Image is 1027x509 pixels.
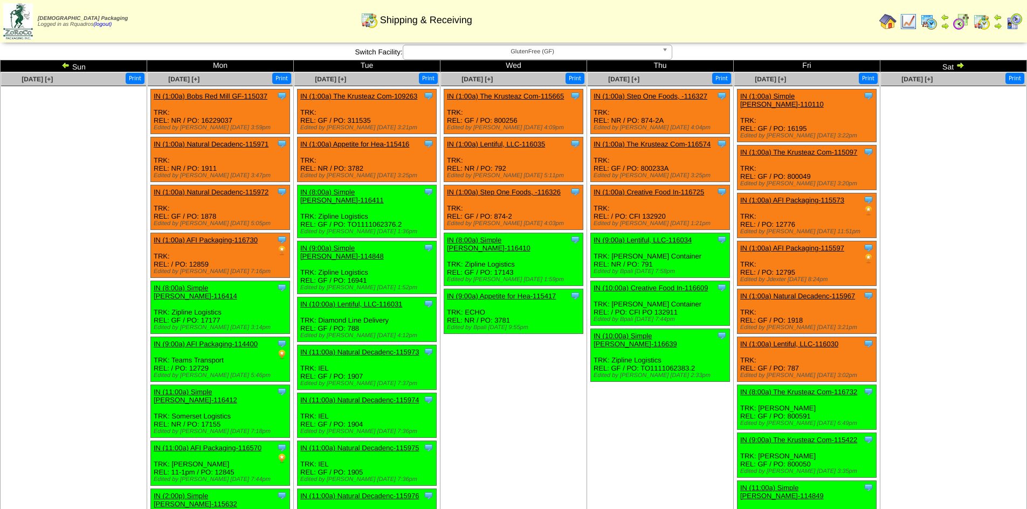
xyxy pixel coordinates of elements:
[863,386,874,397] img: Tooltip
[168,75,199,83] a: [DATE] [+]
[863,482,874,493] img: Tooltip
[444,89,583,134] div: TRK: REL: GF / PO: 800256
[277,442,287,453] img: Tooltip
[740,420,876,427] div: Edited by [PERSON_NAME] [DATE] 6:49pm
[740,484,824,500] a: IN (11:00a) Simple [PERSON_NAME]-114849
[277,245,287,256] img: PO
[863,434,874,445] img: Tooltip
[154,428,290,435] div: Edited by [PERSON_NAME] [DATE] 7:18pm
[994,13,1002,22] img: arrowleft.gif
[154,172,290,179] div: Edited by [PERSON_NAME] [DATE] 3:47pm
[737,433,877,478] div: TRK: [PERSON_NAME] REL: GF / PO: 800050
[447,292,556,300] a: IN (9:00a) Appetite for Hea-115417
[863,205,874,216] img: PO
[154,284,237,300] a: IN (8:00a) Simple [PERSON_NAME]-116414
[419,73,438,84] button: Print
[941,13,949,22] img: arrowleft.gif
[594,268,729,275] div: Edited by Bpali [DATE] 7:58pm
[570,90,581,101] img: Tooltip
[298,393,437,438] div: TRK: IEL REL: GF / PO: 1904
[423,394,434,405] img: Tooltip
[154,92,267,100] a: IN (1:00a) Bobs Red Mill GF-115037
[300,444,419,452] a: IN (11:00a) Natural Decadenc-115975
[863,253,874,264] img: PO
[22,75,53,83] span: [DATE] [+]
[154,268,290,275] div: Edited by [PERSON_NAME] [DATE] 7:16pm
[440,60,587,72] td: Wed
[863,338,874,349] img: Tooltip
[300,300,402,308] a: IN (10:00a) Lentiful, LLC-116031
[277,490,287,501] img: Tooltip
[716,330,727,341] img: Tooltip
[594,124,729,131] div: Edited by [PERSON_NAME] [DATE] 4:04pm
[361,11,378,29] img: calendarinout.gif
[863,147,874,157] img: Tooltip
[859,73,878,84] button: Print
[300,140,409,148] a: IN (1:00a) Appetite for Hea-115416
[594,372,729,379] div: Edited by [PERSON_NAME] [DATE] 2:33pm
[994,22,1002,30] img: arrowright.gif
[423,346,434,357] img: Tooltip
[151,337,290,382] div: TRK: Teams Transport REL: / PO: 12729
[277,90,287,101] img: Tooltip
[423,242,434,253] img: Tooltip
[900,13,917,30] img: line_graph.gif
[1005,13,1023,30] img: calendarcustomer.gif
[740,388,857,396] a: IN (8:00a) The Krusteaz Com-116732
[300,348,419,356] a: IN (11:00a) Natural Decadenc-115973
[737,193,877,238] div: TRK: REL: / PO: 12776
[300,172,436,179] div: Edited by [PERSON_NAME] [DATE] 3:25pm
[608,75,639,83] span: [DATE] [+]
[277,282,287,293] img: Tooltip
[863,90,874,101] img: Tooltip
[380,15,472,26] span: Shipping & Receiving
[447,140,545,148] a: IN (1:00a) Lentiful, LLC-116035
[298,345,437,390] div: TRK: IEL REL: GF / PO: 1907
[447,236,530,252] a: IN (8:00a) Simple [PERSON_NAME]-116410
[277,349,287,360] img: PO
[737,241,877,286] div: TRK: REL: / PO: 12795
[734,60,880,72] td: Fri
[740,196,844,204] a: IN (1:00a) AFI Packaging-115573
[151,137,290,182] div: TRK: REL: NR / PO: 1911
[126,73,144,84] button: Print
[901,75,933,83] a: [DATE] [+]
[570,234,581,245] img: Tooltip
[300,396,419,404] a: IN (11:00a) Natural Decadenc-115974
[740,92,824,108] a: IN (1:00a) Simple [PERSON_NAME]-110110
[298,241,437,294] div: TRK: Zipline Logistics REL: GF / PO: 16941
[277,186,287,197] img: Tooltip
[737,385,877,430] div: TRK: [PERSON_NAME] REL: GF / PO: 800591
[447,124,583,131] div: Edited by [PERSON_NAME] [DATE] 4:09pm
[879,13,897,30] img: home.gif
[154,236,258,244] a: IN (1:00a) AFI Packaging-116730
[298,89,437,134] div: TRK: REL: GF / PO: 311535
[1005,73,1024,84] button: Print
[277,338,287,349] img: Tooltip
[154,476,290,483] div: Edited by [PERSON_NAME] [DATE] 7:44pm
[154,188,268,196] a: IN (1:00a) Natural Decadenc-115972
[154,444,261,452] a: IN (11:00a) AFI Packaging-116570
[447,220,583,227] div: Edited by [PERSON_NAME] [DATE] 4:03pm
[38,16,128,27] span: Logged in as Rquadros
[447,188,561,196] a: IN (1:00a) Step One Foods, -116326
[716,186,727,197] img: Tooltip
[740,148,857,156] a: IN (1:00a) The Krusteaz Com-115097
[594,92,707,100] a: IN (1:00a) Step One Foods, -116327
[444,137,583,182] div: TRK: REL: NR / PO: 792
[298,185,437,238] div: TRK: Zipline Logistics REL: GF / PO: TO1111062376.2
[272,73,291,84] button: Print
[93,22,112,27] a: (logout)
[300,228,436,235] div: Edited by [PERSON_NAME] [DATE] 1:36pm
[716,282,727,293] img: Tooltip
[570,138,581,149] img: Tooltip
[408,45,658,58] span: GlutenFree (GF)
[716,138,727,149] img: Tooltip
[151,233,290,278] div: TRK: REL: / PO: 12859
[755,75,786,83] a: [DATE] [+]
[298,441,437,486] div: TRK: IEL REL: GF / PO: 1905
[298,137,437,182] div: TRK: REL: NR / PO: 3782
[154,372,290,379] div: Edited by [PERSON_NAME] [DATE] 5:46pm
